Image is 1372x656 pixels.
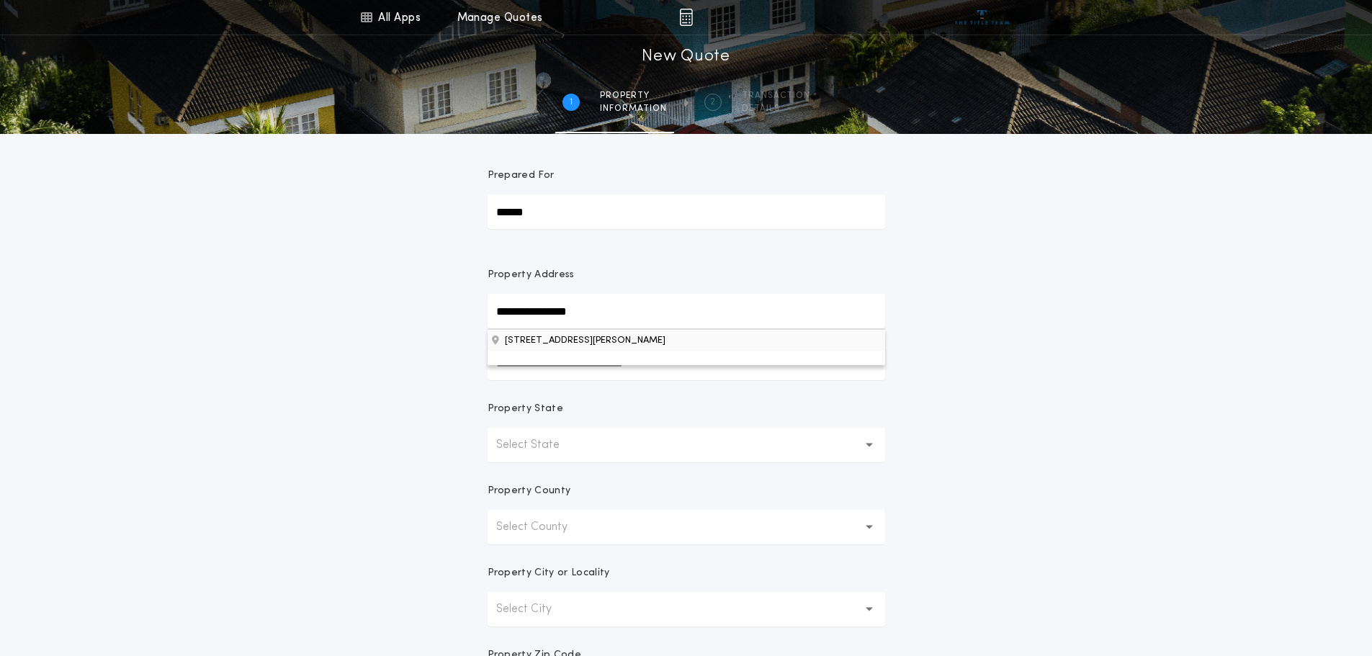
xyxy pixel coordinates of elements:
h2: 1 [570,96,573,108]
p: Select State [496,436,583,454]
p: Property County [488,484,571,498]
p: Property City or Locality [488,566,610,580]
button: Select County [488,510,885,544]
span: Transaction [742,90,810,102]
p: Prepared For [488,169,555,183]
button: Select City [488,592,885,626]
p: Property Address [488,268,885,282]
h1: New Quote [642,45,730,68]
span: details [742,103,810,114]
input: Prepared For [488,194,885,229]
p: Select County [496,518,591,536]
button: Select State [488,428,885,462]
p: Select City [496,601,575,618]
h2: 2 [710,96,715,108]
span: information [600,103,667,114]
img: img [679,9,693,26]
img: vs-icon [955,10,1009,24]
span: Property [600,90,667,102]
button: Property Address [488,329,885,351]
p: Property State [488,402,563,416]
